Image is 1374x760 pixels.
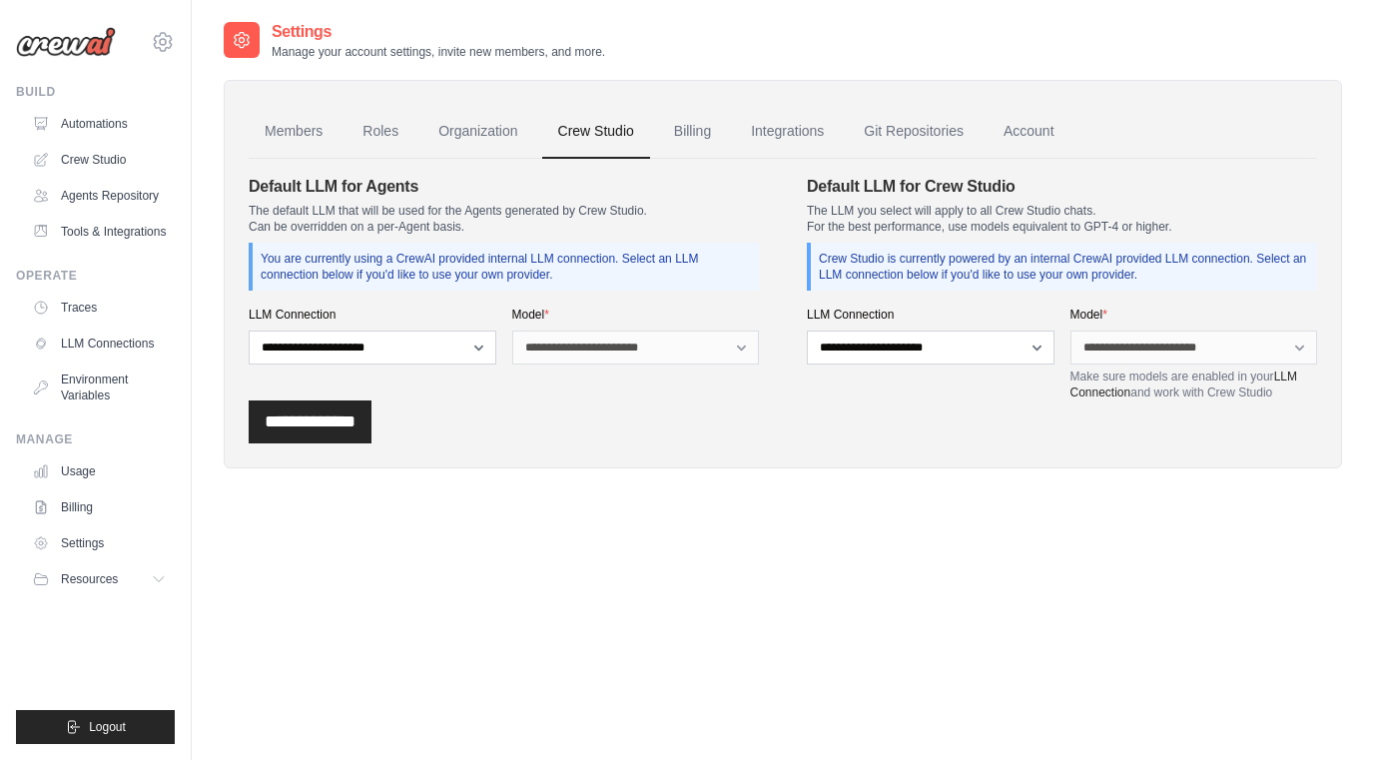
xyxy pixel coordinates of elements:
[16,431,175,447] div: Manage
[1070,370,1297,399] a: LLM Connection
[61,571,118,587] span: Resources
[512,307,760,323] label: Model
[346,105,414,159] a: Roles
[807,175,1317,199] h4: Default LLM for Crew Studio
[848,105,980,159] a: Git Repositories
[988,105,1070,159] a: Account
[272,20,605,44] h2: Settings
[261,251,751,283] p: You are currently using a CrewAI provided internal LLM connection. Select an LLM connection below...
[249,307,496,323] label: LLM Connection
[807,307,1054,323] label: LLM Connection
[24,364,175,411] a: Environment Variables
[249,203,759,235] p: The default LLM that will be used for the Agents generated by Crew Studio. Can be overridden on a...
[819,251,1309,283] p: Crew Studio is currently powered by an internal CrewAI provided LLM connection. Select an LLM con...
[272,44,605,60] p: Manage your account settings, invite new members, and more.
[24,144,175,176] a: Crew Studio
[422,105,533,159] a: Organization
[249,105,339,159] a: Members
[89,719,126,735] span: Logout
[807,203,1317,235] p: The LLM you select will apply to all Crew Studio chats. For the best performance, use models equi...
[16,710,175,744] button: Logout
[1070,307,1318,323] label: Model
[735,105,840,159] a: Integrations
[16,27,116,57] img: Logo
[24,108,175,140] a: Automations
[658,105,727,159] a: Billing
[24,491,175,523] a: Billing
[16,268,175,284] div: Operate
[24,527,175,559] a: Settings
[249,175,759,199] h4: Default LLM for Agents
[24,292,175,324] a: Traces
[24,216,175,248] a: Tools & Integrations
[24,455,175,487] a: Usage
[542,105,650,159] a: Crew Studio
[16,84,175,100] div: Build
[24,180,175,212] a: Agents Repository
[1070,369,1318,400] p: Make sure models are enabled in your and work with Crew Studio
[24,563,175,595] button: Resources
[24,328,175,360] a: LLM Connections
